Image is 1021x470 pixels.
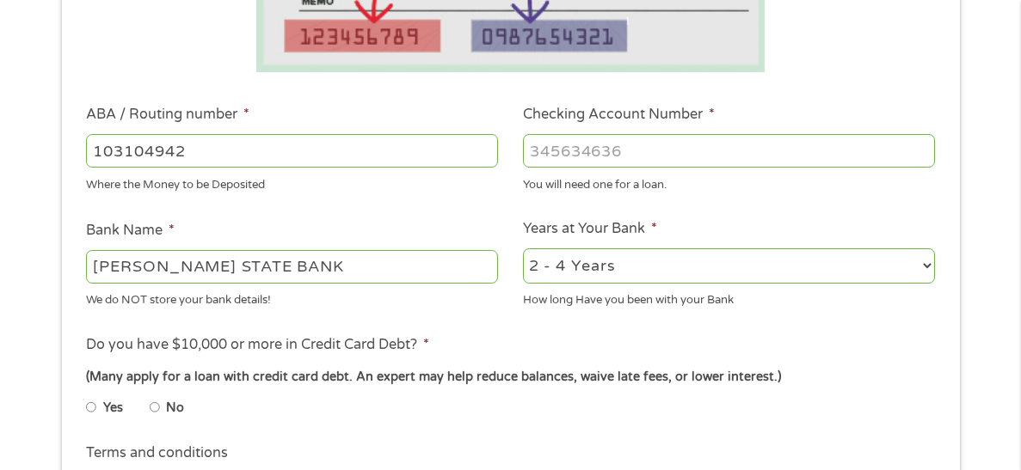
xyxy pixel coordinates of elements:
[523,286,935,309] div: How long Have you been with your Bank
[86,368,934,387] div: (Many apply for a loan with credit card debt. An expert may help reduce balances, waive late fees...
[523,170,935,193] div: You will need one for a loan.
[523,106,715,124] label: Checking Account Number
[86,170,498,193] div: Where the Money to be Deposited
[103,399,123,418] label: Yes
[86,106,249,124] label: ABA / Routing number
[166,399,184,418] label: No
[86,336,429,354] label: Do you have $10,000 or more in Credit Card Debt?
[523,134,935,167] input: 345634636
[86,444,228,462] label: Terms and conditions
[86,222,175,240] label: Bank Name
[86,134,498,167] input: 263177916
[523,220,657,238] label: Years at Your Bank
[86,286,498,309] div: We do NOT store your bank details!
